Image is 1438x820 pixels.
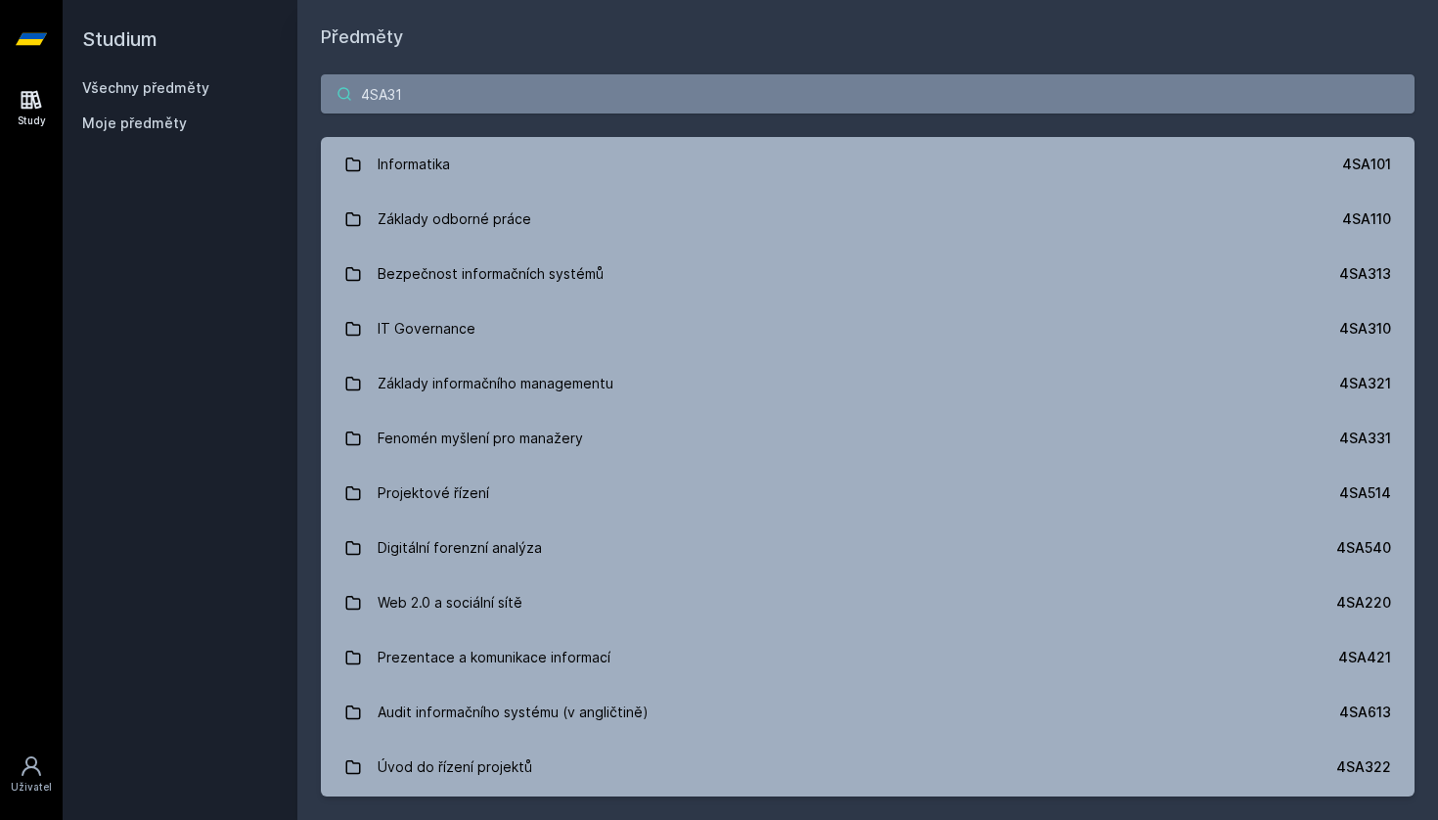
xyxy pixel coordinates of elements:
div: Projektové řízení [378,474,489,513]
a: Úvod do řízení projektů 4SA322 [321,740,1415,795]
div: 4SA110 [1342,209,1391,229]
div: 4SA613 [1339,703,1391,722]
div: IT Governance [378,309,475,348]
div: Úvod do řízení projektů [378,748,532,787]
div: 4SA421 [1338,648,1391,667]
a: IT Governance 4SA310 [321,301,1415,356]
div: Prezentace a komunikace informací [378,638,610,677]
a: Informatika 4SA101 [321,137,1415,192]
div: Fenomén myšlení pro manažery [378,419,583,458]
div: Digitální forenzní analýza [378,528,542,568]
div: Základy odborné práce [378,200,531,239]
div: Informatika [378,145,450,184]
div: 4SA313 [1339,264,1391,284]
a: Základy odborné práce 4SA110 [321,192,1415,247]
div: 4SA321 [1339,374,1391,393]
div: Study [18,114,46,128]
div: 4SA310 [1339,319,1391,339]
a: Study [4,78,59,138]
a: Audit informačního systému (v angličtině) 4SA613 [321,685,1415,740]
div: Uživatel [11,780,52,795]
div: Základy informačního managementu [378,364,613,403]
div: 4SA331 [1339,429,1391,448]
a: Uživatel [4,745,59,804]
a: Všechny předměty [82,79,209,96]
div: Web 2.0 a sociální sítě [378,583,522,622]
h1: Předměty [321,23,1415,51]
input: Název nebo ident předmětu… [321,74,1415,114]
a: Web 2.0 a sociální sítě 4SA220 [321,575,1415,630]
div: Bezpečnost informačních systémů [378,254,604,294]
a: Základy informačního managementu 4SA321 [321,356,1415,411]
div: 4SA101 [1342,155,1391,174]
a: Bezpečnost informačních systémů 4SA313 [321,247,1415,301]
a: Fenomén myšlení pro manažery 4SA331 [321,411,1415,466]
div: 4SA220 [1336,593,1391,613]
div: 4SA322 [1336,757,1391,777]
a: Prezentace a komunikace informací 4SA421 [321,630,1415,685]
div: Audit informačního systému (v angličtině) [378,693,649,732]
a: Projektové řízení 4SA514 [321,466,1415,521]
span: Moje předměty [82,114,187,133]
div: 4SA540 [1336,538,1391,558]
div: 4SA514 [1339,483,1391,503]
a: Digitální forenzní analýza 4SA540 [321,521,1415,575]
